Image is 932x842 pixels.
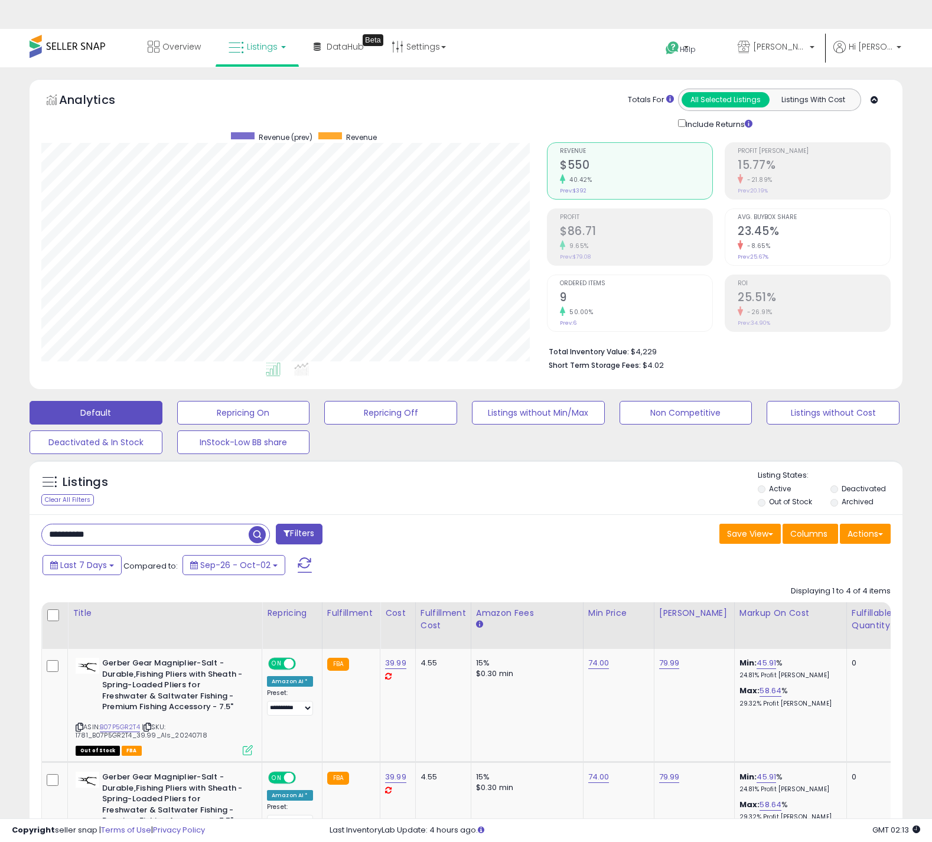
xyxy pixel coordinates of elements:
[102,772,246,830] b: Gerber Gear Magniplier-Salt - Durable,Fishing Pliers with Sheath - Spring-Loaded Pliers for Fresh...
[247,41,278,53] span: Listings
[739,657,757,668] b: Min:
[183,555,285,575] button: Sep-26 - Oct-02
[476,668,574,679] div: $0.30 min
[588,771,610,783] a: 74.00
[738,224,890,240] h2: 23.45%
[327,41,364,53] span: DataHub
[565,241,589,250] small: 9.65%
[12,824,55,836] strong: Copyright
[665,41,680,56] i: Get Help
[769,484,791,494] label: Active
[719,524,781,544] button: Save View
[421,658,462,668] div: 4.55
[324,401,457,425] button: Repricing Off
[849,41,893,53] span: Hi [PERSON_NAME]
[739,772,838,794] div: %
[476,658,574,668] div: 15%
[294,659,313,669] span: OFF
[267,676,313,687] div: Amazon AI *
[628,94,674,106] div: Totals For
[669,117,767,130] div: Include Returns
[680,44,696,54] span: Help
[276,524,322,544] button: Filters
[738,158,890,174] h2: 15.77%
[560,253,591,260] small: Prev: $79.08
[327,658,349,671] small: FBA
[739,658,838,680] div: %
[852,658,888,668] div: 0
[267,607,317,619] div: Repricing
[769,497,812,507] label: Out of Stock
[565,308,593,316] small: 50.00%
[294,773,313,783] span: OFF
[220,29,295,64] a: Listings
[769,92,857,107] button: Listings With Cost
[872,824,920,836] span: 2025-10-11 02:13 GMT
[383,29,455,64] a: Settings
[153,824,205,836] a: Privacy Policy
[560,214,712,221] span: Profit
[729,29,823,67] a: [PERSON_NAME] Hillshire
[100,722,140,732] a: B07P5GR2T4
[101,824,151,836] a: Terms of Use
[739,799,838,821] div: %
[842,484,886,494] label: Deactivated
[472,401,605,425] button: Listings without Min/Max
[767,401,900,425] button: Listings without Cost
[734,602,846,649] th: The percentage added to the cost of goods (COGS) that forms the calculator for Min & Max prices.
[60,559,107,571] span: Last 7 Days
[739,685,760,696] b: Max:
[743,175,773,184] small: -21.89%
[385,771,406,783] a: 39.99
[549,347,629,357] b: Total Inventory Value:
[753,41,806,53] span: [PERSON_NAME] Hillshire
[560,187,586,194] small: Prev: $392
[327,607,375,619] div: Fulfillment
[739,671,838,680] p: 24.81% Profit [PERSON_NAME]
[63,474,108,491] h5: Listings
[76,722,207,740] span: | SKU: 1781_B07P5GR2T4_39.99_Als_20240718
[738,280,890,287] span: ROI
[833,41,901,67] a: Hi [PERSON_NAME]
[738,253,768,260] small: Prev: 25.67%
[385,657,406,669] a: 39.99
[560,280,712,287] span: Ordered Items
[43,555,122,575] button: Last 7 Days
[738,291,890,306] h2: 25.51%
[659,771,680,783] a: 79.99
[739,700,838,708] p: 29.32% Profit [PERSON_NAME]
[59,92,138,111] h5: Analytics
[76,772,99,788] img: 31Xiuf0neXL._SL40_.jpg
[643,360,664,371] span: $4.02
[269,659,284,669] span: ON
[76,658,99,674] img: 31Xiuf0neXL._SL40_.jpg
[659,657,680,669] a: 79.99
[267,790,313,801] div: Amazon AI *
[421,772,462,782] div: 4.55
[791,586,891,597] div: Displaying 1 to 4 of 4 items
[560,158,712,174] h2: $550
[840,524,891,544] button: Actions
[588,607,649,619] div: Min Price
[346,132,377,142] span: Revenue
[560,291,712,306] h2: 9
[267,803,313,830] div: Preset:
[588,657,610,669] a: 74.00
[659,607,729,619] div: [PERSON_NAME]
[476,619,483,630] small: Amazon Fees.
[760,799,781,811] a: 58.64
[739,785,838,794] p: 24.81% Profit [PERSON_NAME]
[739,771,757,782] b: Min:
[122,746,142,756] span: FBA
[476,782,574,793] div: $0.30 min
[560,224,712,240] h2: $86.71
[549,344,882,358] li: $4,229
[259,132,312,142] span: Revenue (prev)
[41,494,94,505] div: Clear All Filters
[12,825,205,836] div: seller snap | |
[76,658,253,754] div: ASIN:
[758,470,903,481] p: Listing States:
[560,319,576,327] small: Prev: 6
[421,607,466,632] div: Fulfillment Cost
[30,430,162,454] button: Deactivated & In Stock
